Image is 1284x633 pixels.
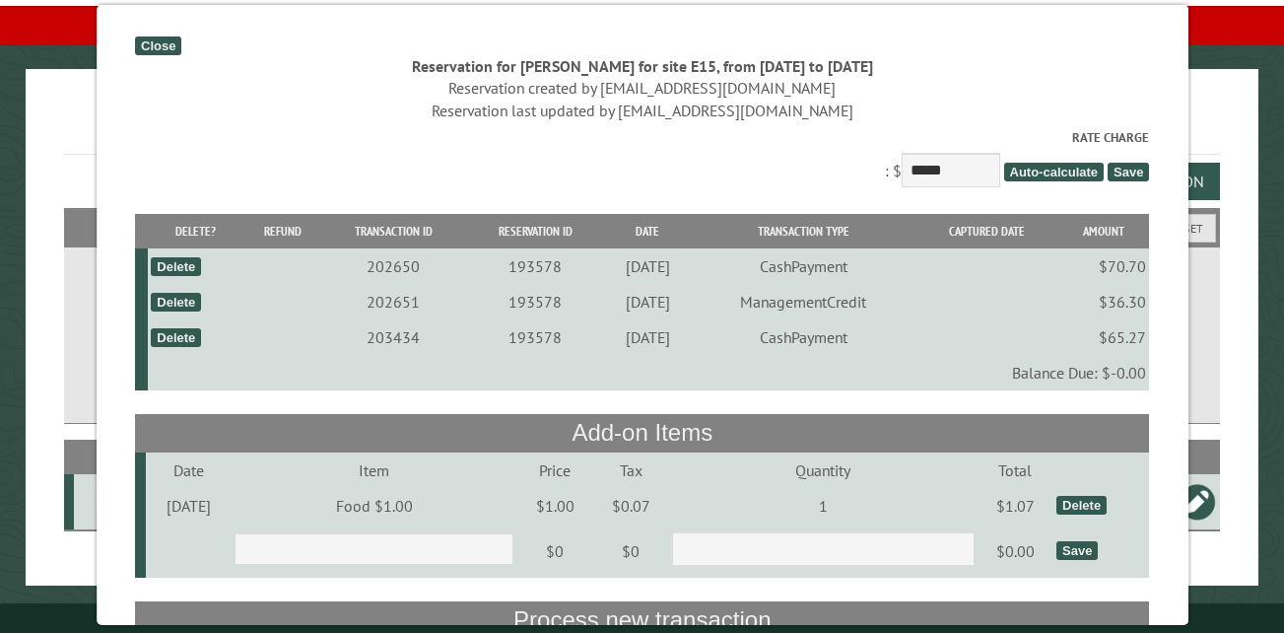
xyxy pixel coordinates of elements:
[64,208,1220,246] h2: Filters
[135,100,1149,121] div: Reservation last updated by [EMAIL_ADDRESS][DOMAIN_NAME]
[1108,163,1149,181] span: Save
[466,284,605,319] td: 193578
[1056,496,1107,515] div: Delete
[592,524,668,579] td: $0
[978,524,1053,579] td: $0.00
[1003,163,1104,181] span: Auto-calculate
[978,453,1053,488] td: Total
[135,128,1149,192] div: : $
[151,328,201,347] div: Delete
[604,319,690,355] td: [DATE]
[604,248,690,284] td: [DATE]
[592,453,668,488] td: Tax
[668,488,977,524] td: 1
[604,214,690,248] th: Date
[135,36,181,55] div: Close
[466,248,605,284] td: 193578
[148,355,1149,390] td: Balance Due: $-0.00
[691,214,916,248] th: Transaction Type
[135,414,1149,452] th: Add-on Items
[691,284,916,319] td: ManagementCredit
[1058,248,1150,284] td: $70.70
[232,488,516,524] td: Food $1.00
[146,453,232,488] td: Date
[1058,319,1150,355] td: $65.27
[592,488,668,524] td: $0.07
[64,101,1220,155] h1: Reservations
[82,492,158,512] div: E15
[135,55,1149,77] div: Reservation for [PERSON_NAME] for site E15, from [DATE] to [DATE]
[916,214,1058,248] th: Captured Date
[320,284,465,319] td: 202651
[691,319,916,355] td: CashPayment
[604,284,690,319] td: [DATE]
[74,440,161,474] th: Site
[1058,214,1150,248] th: Amount
[244,214,321,248] th: Refund
[232,453,516,488] td: Item
[151,293,201,312] div: Delete
[516,453,592,488] td: Price
[978,488,1053,524] td: $1.07
[1058,284,1150,319] td: $36.30
[668,453,977,488] td: Quantity
[151,257,201,276] div: Delete
[320,214,465,248] th: Transaction ID
[146,488,232,524] td: [DATE]
[135,128,1149,147] label: Rate Charge
[135,77,1149,99] div: Reservation created by [EMAIL_ADDRESS][DOMAIN_NAME]
[1056,541,1098,560] div: Save
[466,214,605,248] th: Reservation ID
[320,319,465,355] td: 203434
[320,248,465,284] td: 202650
[148,214,244,248] th: Delete?
[516,488,592,524] td: $1.00
[516,524,592,579] td: $0
[466,319,605,355] td: 193578
[691,248,916,284] td: CashPayment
